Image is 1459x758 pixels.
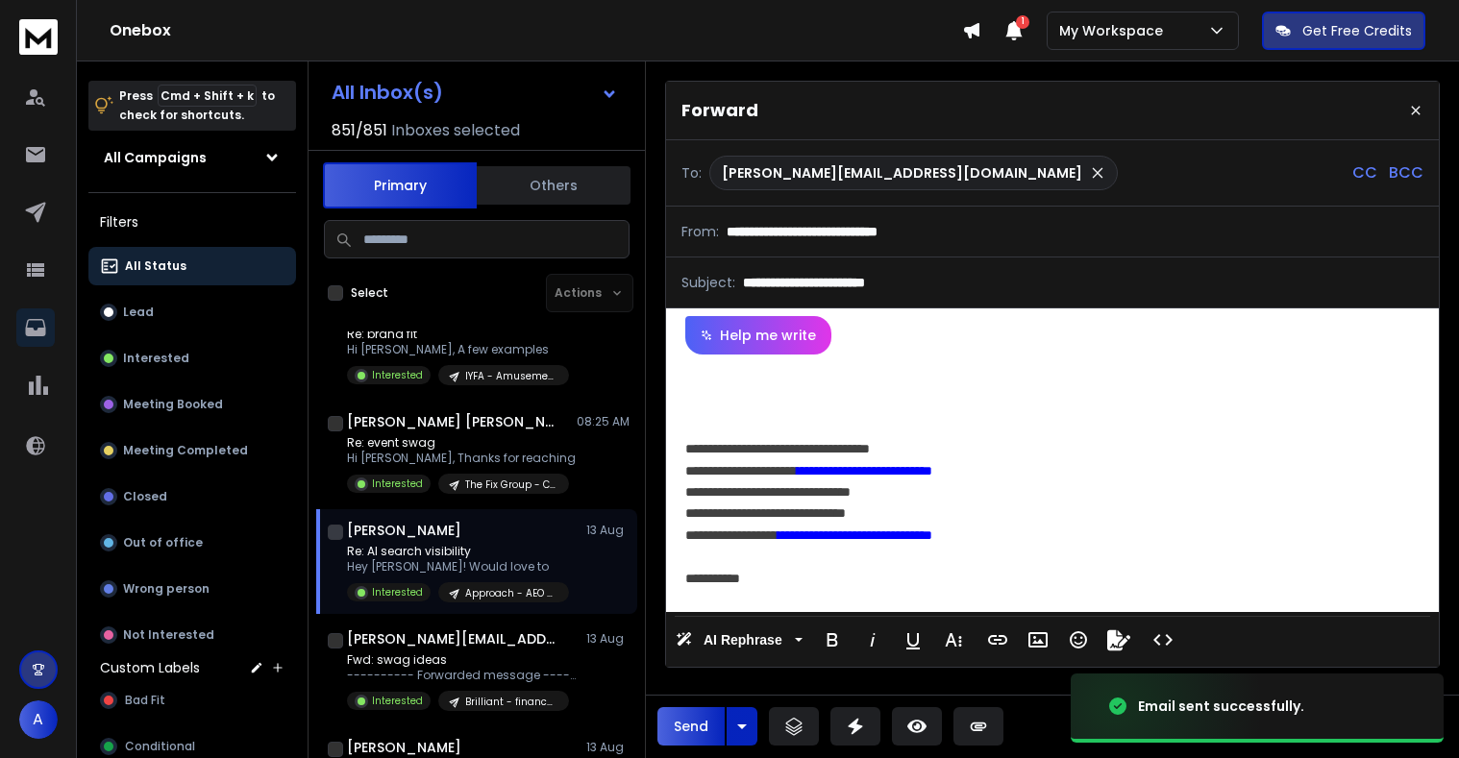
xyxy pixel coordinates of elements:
[1352,161,1377,184] p: CC
[1059,21,1171,40] p: My Workspace
[323,162,477,208] button: Primary
[372,368,423,382] p: Interested
[391,119,520,142] h3: Inboxes selected
[372,694,423,708] p: Interested
[1389,161,1423,184] p: BCC
[347,521,461,540] h1: [PERSON_NAME]
[372,585,423,599] p: Interested
[1100,621,1137,659] button: Signature
[465,586,557,600] p: Approach - AEO Campaign
[465,369,557,383] p: IYFA - Amusement Parks and Venues - Lauren
[88,293,296,331] button: Lead
[586,740,630,755] p: 13 Aug
[88,385,296,424] button: Meeting Booked
[123,581,210,597] p: Wrong person
[347,668,578,683] p: ---------- Forwarded message --------- From: [PERSON_NAME]
[88,138,296,177] button: All Campaigns
[123,443,248,458] p: Meeting Completed
[681,273,735,292] p: Subject:
[19,700,58,739] button: A
[722,163,1082,183] p: [PERSON_NAME][EMAIL_ADDRESS][DOMAIN_NAME]
[979,621,1016,659] button: Insert Link (⌘K)
[347,544,569,559] p: Re: AI search visibility
[681,97,758,124] p: Forward
[88,339,296,378] button: Interested
[685,316,831,355] button: Help me write
[681,222,719,241] p: From:
[88,477,296,516] button: Closed
[586,523,630,538] p: 13 Aug
[657,707,725,746] button: Send
[123,627,214,643] p: Not Interested
[1138,697,1304,716] div: Email sent successfully.
[88,431,296,470] button: Meeting Completed
[347,412,558,431] h1: [PERSON_NAME] [PERSON_NAME]
[1145,621,1181,659] button: Code View
[332,83,443,102] h1: All Inbox(s)
[854,621,891,659] button: Italic (⌘I)
[100,658,200,677] h3: Custom Labels
[672,621,806,659] button: AI Rephrase
[19,19,58,55] img: logo
[1020,621,1056,659] button: Insert Image (⌘P)
[125,739,195,754] span: Conditional
[88,570,296,608] button: Wrong person
[1302,21,1412,40] p: Get Free Credits
[935,621,972,659] button: More Text
[347,738,461,757] h1: [PERSON_NAME]
[88,208,296,235] h3: Filters
[88,681,296,720] button: Bad Fit
[700,632,786,648] span: AI Rephrase
[104,148,207,167] h1: All Campaigns
[88,247,296,285] button: All Status
[1060,621,1097,659] button: Emoticons
[586,631,630,647] p: 13 Aug
[347,652,578,668] p: Fwd: swag ideas
[123,535,203,550] p: Out of office
[123,489,167,504] p: Closed
[88,616,296,654] button: Not Interested
[332,119,387,142] span: 851 / 851
[316,73,633,111] button: All Inbox(s)
[123,305,154,320] p: Lead
[681,163,702,183] p: To:
[1262,12,1425,50] button: Get Free Credits
[347,435,576,451] p: Re: event swag
[347,451,576,466] p: Hi [PERSON_NAME], Thanks for reaching
[895,621,931,659] button: Underline (⌘U)
[110,19,962,42] h1: Onebox
[119,86,275,125] p: Press to check for shortcuts.
[125,258,186,274] p: All Status
[465,477,557,492] p: The Fix Group - C6V1 - Event Swag
[123,397,223,412] p: Meeting Booked
[577,414,630,429] p: 08:25 AM
[465,695,557,709] p: Brilliant - finance open target VC-PE messaging
[347,342,569,357] p: Hi [PERSON_NAME], A few examples
[347,559,569,575] p: Hey [PERSON_NAME]! Would love to
[351,285,388,301] label: Select
[123,351,189,366] p: Interested
[372,477,423,491] p: Interested
[88,524,296,562] button: Out of office
[158,85,257,107] span: Cmd + Shift + k
[125,693,165,708] span: Bad Fit
[347,327,569,342] p: Re: brand fit
[347,629,558,648] h1: [PERSON_NAME][EMAIL_ADDRESS][DOMAIN_NAME]
[477,164,631,207] button: Others
[1016,15,1029,29] span: 1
